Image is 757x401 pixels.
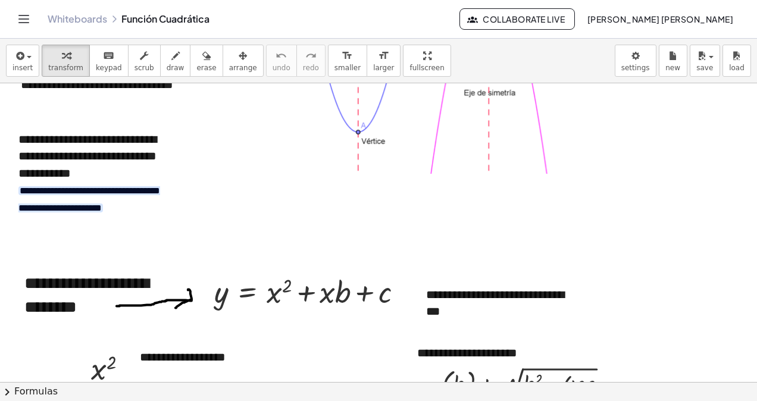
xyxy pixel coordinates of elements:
button: Collaborate Live [459,8,575,30]
button: keyboardkeypad [89,45,129,77]
button: Toggle navigation [14,10,33,29]
span: arrange [229,64,257,72]
span: draw [167,64,184,72]
button: redoredo [296,45,326,77]
button: format_sizesmaller [328,45,367,77]
span: [PERSON_NAME] [PERSON_NAME] [587,14,733,24]
button: transform [42,45,90,77]
button: format_sizelarger [367,45,401,77]
span: undo [273,64,290,72]
span: load [729,64,745,72]
span: smaller [334,64,361,72]
i: undo [276,49,287,63]
span: keypad [96,64,122,72]
a: Whiteboards [48,13,107,25]
button: [PERSON_NAME] [PERSON_NAME] [577,8,743,30]
button: settings [615,45,656,77]
button: new [659,45,687,77]
span: fullscreen [409,64,444,72]
span: larger [373,64,394,72]
i: format_size [378,49,389,63]
span: new [665,64,680,72]
span: settings [621,64,650,72]
button: undoundo [266,45,297,77]
button: save [690,45,720,77]
span: save [696,64,713,72]
span: Collaborate Live [470,14,565,24]
span: redo [303,64,319,72]
i: redo [305,49,317,63]
span: erase [196,64,216,72]
i: keyboard [103,49,114,63]
span: insert [12,64,33,72]
button: draw [160,45,191,77]
button: arrange [223,45,264,77]
span: transform [48,64,83,72]
button: load [722,45,751,77]
span: scrub [134,64,154,72]
button: scrub [128,45,161,77]
button: insert [6,45,39,77]
button: erase [190,45,223,77]
button: fullscreen [403,45,451,77]
i: format_size [342,49,353,63]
